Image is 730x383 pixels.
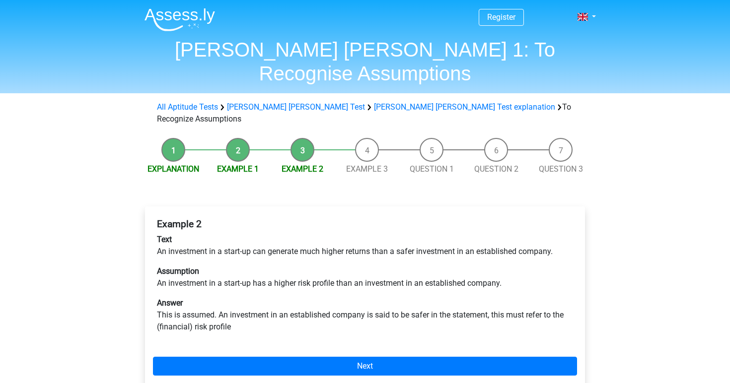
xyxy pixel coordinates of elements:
div: To Recognize Assumptions [153,101,577,125]
p: An investment in a start-up has a higher risk profile than an investment in an established company. [157,265,573,289]
img: Assessly [145,8,215,31]
a: Example 2 [282,164,323,174]
a: Example 1 [217,164,259,174]
b: Example 2 [157,218,202,230]
a: All Aptitude Tests [157,102,218,112]
a: Next [153,357,577,376]
a: Question 1 [410,164,454,174]
a: Explanation [147,164,199,174]
h1: [PERSON_NAME] [PERSON_NAME] 1: To Recognise Assumptions [137,38,593,85]
a: [PERSON_NAME] [PERSON_NAME] Test [227,102,365,112]
a: Register [487,12,515,22]
b: Text [157,235,172,244]
p: An investment in a start-up can generate much higher returns than a safer investment in an establ... [157,234,573,257]
b: Assumption [157,266,199,276]
a: Example 3 [346,164,388,174]
a: Question 3 [539,164,583,174]
a: Question 2 [474,164,518,174]
p: This is assumed. An investment in an established company is said to be safer in the statement, th... [157,297,573,333]
a: [PERSON_NAME] [PERSON_NAME] Test explanation [374,102,555,112]
b: Answer [157,298,183,308]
